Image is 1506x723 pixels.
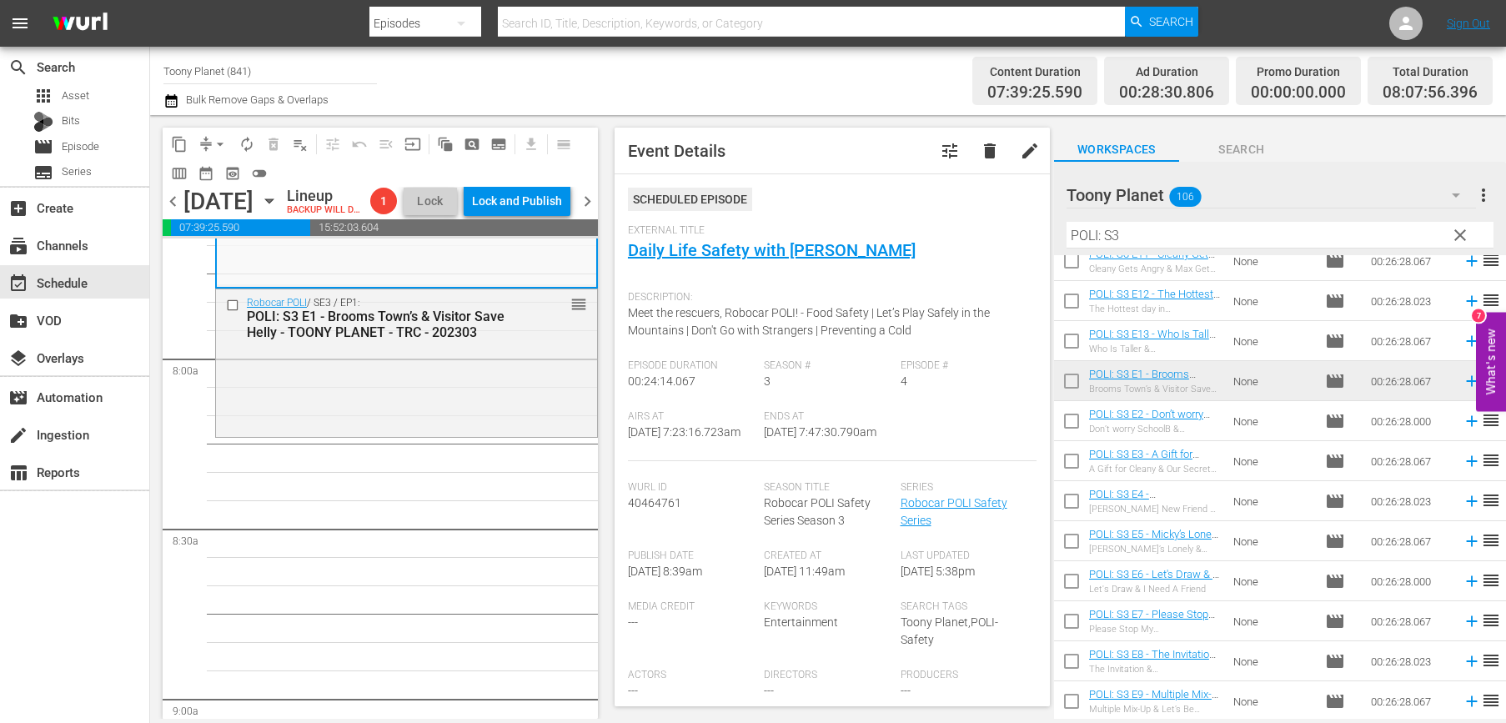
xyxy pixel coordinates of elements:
[1020,141,1040,161] span: edit
[8,58,28,78] span: search
[764,425,876,439] span: [DATE] 7:47:30.790am
[1481,290,1501,310] span: reorder
[437,136,454,153] span: auto_awesome_motion_outlined
[1089,408,1220,458] a: POLI: S3 E2 - Don’t worry SchoolB & [PERSON_NAME] Little cousin - TOONY PLANET - TRC - 202303
[1325,251,1345,271] span: Episode
[287,205,364,216] div: BACKUP WILL DELIVER: [DATE] 5p (local)
[764,374,771,388] span: 3
[8,198,28,218] span: add_box
[490,136,507,153] span: subtitles_outlined
[1476,312,1506,411] button: Open Feedback Widget
[628,224,1028,238] span: External Title
[1227,441,1318,481] td: None
[545,128,577,160] span: Day Calendar View
[764,496,871,527] span: Robocar POLI Safety Series Season 3
[1089,304,1220,314] div: The Hottest day in [GEOGRAPHIC_DATA] & Ms. Belle's Medal
[628,496,681,510] span: 40464761
[1089,568,1219,605] a: POLI: S3 E6 - Let's Draw & I Need A Friend - TOONY PLANET - TRC - 202303
[373,131,399,158] span: Fill episodes with ad slates
[62,138,99,155] span: Episode
[1463,492,1481,510] svg: Add to Schedule
[1364,401,1456,441] td: 00:26:28.000
[8,463,28,483] span: Reports
[628,410,756,424] span: Airs At
[628,669,756,682] span: Actors
[171,136,188,153] span: content_copy
[1089,624,1220,635] div: Please Stop My [MEDICAL_DATA] & [PERSON_NAME]'s Secret
[1463,372,1481,390] svg: Add to Schedule
[1227,681,1318,721] td: None
[1089,664,1220,675] div: The Invitation & [PERSON_NAME] Plays Sick
[183,93,329,106] span: Bulk Remove Gaps & Overlaps
[1481,410,1501,430] span: reorder
[930,131,970,171] button: tune
[764,600,891,614] span: Keywords
[1481,690,1501,710] span: reorder
[247,309,515,340] div: POLI: S3 E1 - Brooms Town’s & Visitor Save Helly - TOONY PLANET - TRC - 202303
[212,136,228,153] span: arrow_drop_down
[1089,288,1220,338] a: POLI: S3 E12 - The Hottest day in Brooms Town & Ms. Belle's Medal - TOONY PLANET - TRC - 202303
[1481,530,1501,550] span: reorder
[464,186,570,216] button: Lock and Publish
[1472,309,1485,322] div: 7
[1227,281,1318,321] td: None
[901,600,1028,614] span: Search Tags
[628,684,638,697] span: ---
[1364,481,1456,521] td: 00:26:28.023
[628,425,740,439] span: [DATE] 7:23:16.723am
[171,219,309,236] span: 07:39:25.590
[1383,83,1478,103] span: 08:07:56.396
[8,311,28,331] span: VOD
[292,136,309,153] span: playlist_remove_outlined
[764,684,774,697] span: ---
[1463,532,1481,550] svg: Add to Schedule
[1149,7,1193,37] span: Search
[1089,544,1220,555] div: [PERSON_NAME]’s Lonely & Drawing Lines
[628,550,756,563] span: Publish Date
[1227,481,1318,521] td: None
[1227,521,1318,561] td: None
[10,13,30,33] span: menu
[1364,521,1456,561] td: 00:26:28.067
[238,136,255,153] span: autorenew_outlined
[251,165,268,182] span: toggle_off
[1251,83,1346,103] span: 00:00:00.000
[399,131,426,158] span: Update Metadata from Key Asset
[628,359,756,373] span: Episode Duration
[1325,531,1345,551] span: Episode
[1089,344,1220,354] div: Who Is Taller & [PERSON_NAME]'s Training
[1089,424,1220,434] div: Don’t worry SchoolB & [PERSON_NAME] Little cousin
[464,136,480,153] span: pageview_outlined
[901,481,1028,495] span: Series
[198,136,214,153] span: compress
[33,163,53,183] span: Series
[970,131,1010,171] button: delete
[1227,401,1318,441] td: None
[1054,139,1179,160] span: Workspaces
[1010,131,1050,171] button: edit
[233,131,260,158] span: Loop Content
[1364,561,1456,601] td: 00:26:28.000
[764,615,838,629] span: Entertainment
[8,425,28,445] span: create
[1364,601,1456,641] td: 00:26:28.067
[1325,491,1345,511] span: Episode
[1089,704,1220,715] div: Multiple Mix-Up & Let’s Be Honest
[1325,371,1345,391] span: Episode
[512,128,545,160] span: Download as CSV
[1089,264,1220,274] div: Cleany Gets Angry & Max Gets a Fish
[33,112,53,132] div: Bits
[628,374,695,388] span: 00:24:14.067
[764,410,891,424] span: Ends At
[1463,332,1481,350] svg: Add to Schedule
[33,86,53,106] span: Asset
[764,550,891,563] span: Created At
[1481,490,1501,510] span: reorder
[1325,691,1345,711] span: Episode
[901,359,1028,373] span: Episode #
[1481,250,1501,270] span: reorder
[764,565,845,578] span: [DATE] 11:49am
[1473,175,1493,215] button: more_vert
[404,136,421,153] span: input
[987,60,1082,83] div: Content Duration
